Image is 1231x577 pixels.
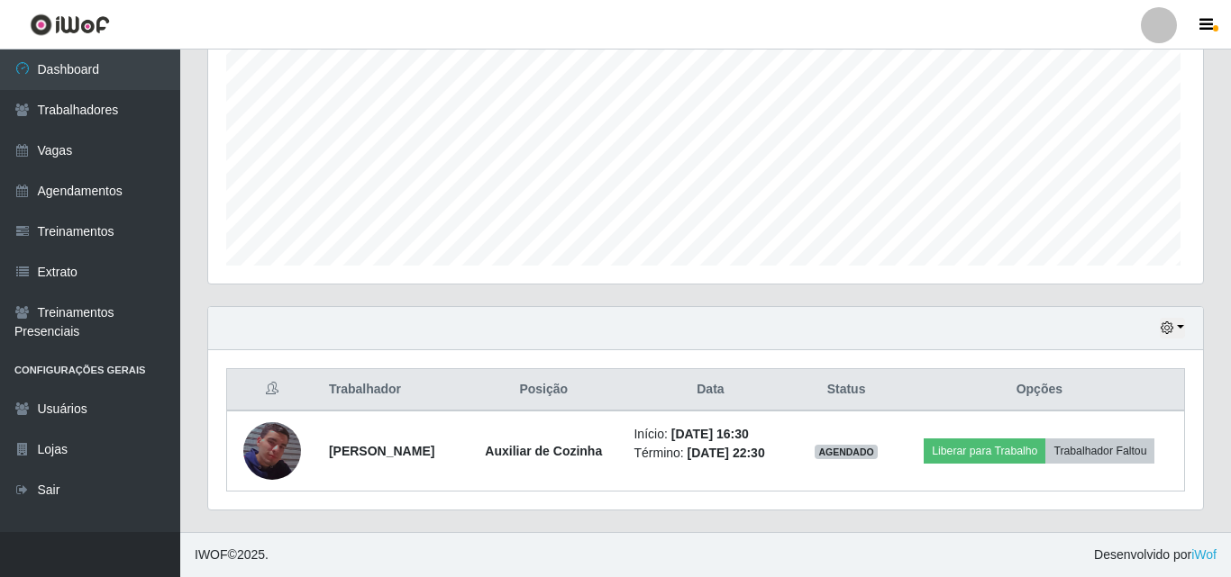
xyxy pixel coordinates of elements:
strong: Auxiliar de Cozinha [485,444,602,458]
th: Status [798,369,894,411]
time: [DATE] 22:30 [688,446,765,460]
li: Término: [634,444,787,463]
th: Trabalhador [318,369,464,411]
button: Trabalhador Faltou [1045,438,1154,464]
th: Data [623,369,798,411]
img: 1738595682776.jpeg [243,400,301,502]
span: © 2025 . [195,545,269,564]
time: [DATE] 16:30 [671,427,749,441]
img: CoreUI Logo [30,14,110,36]
th: Opções [895,369,1185,411]
span: IWOF [195,547,228,562]
span: AGENDADO [815,445,878,459]
th: Posição [464,369,623,411]
button: Liberar para Trabalho [924,438,1045,464]
span: Desenvolvido por [1094,545,1217,564]
strong: [PERSON_NAME] [329,444,434,458]
a: iWof [1191,547,1217,562]
li: Início: [634,425,787,444]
